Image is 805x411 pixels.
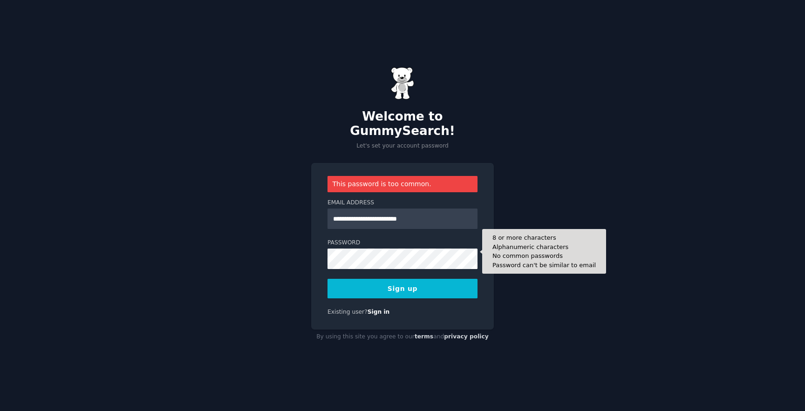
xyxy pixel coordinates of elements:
[327,309,368,315] span: Existing user?
[391,67,414,100] img: Gummy Bear
[327,279,478,298] button: Sign up
[444,333,489,340] a: privacy policy
[327,176,478,192] div: This password is too common.
[311,142,494,150] p: Let's set your account password
[368,309,390,315] a: Sign in
[327,199,478,207] label: Email Address
[311,330,494,344] div: By using this site you agree to our and
[415,333,433,340] a: terms
[327,239,478,247] label: Password
[311,109,494,139] h2: Welcome to GummySearch!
